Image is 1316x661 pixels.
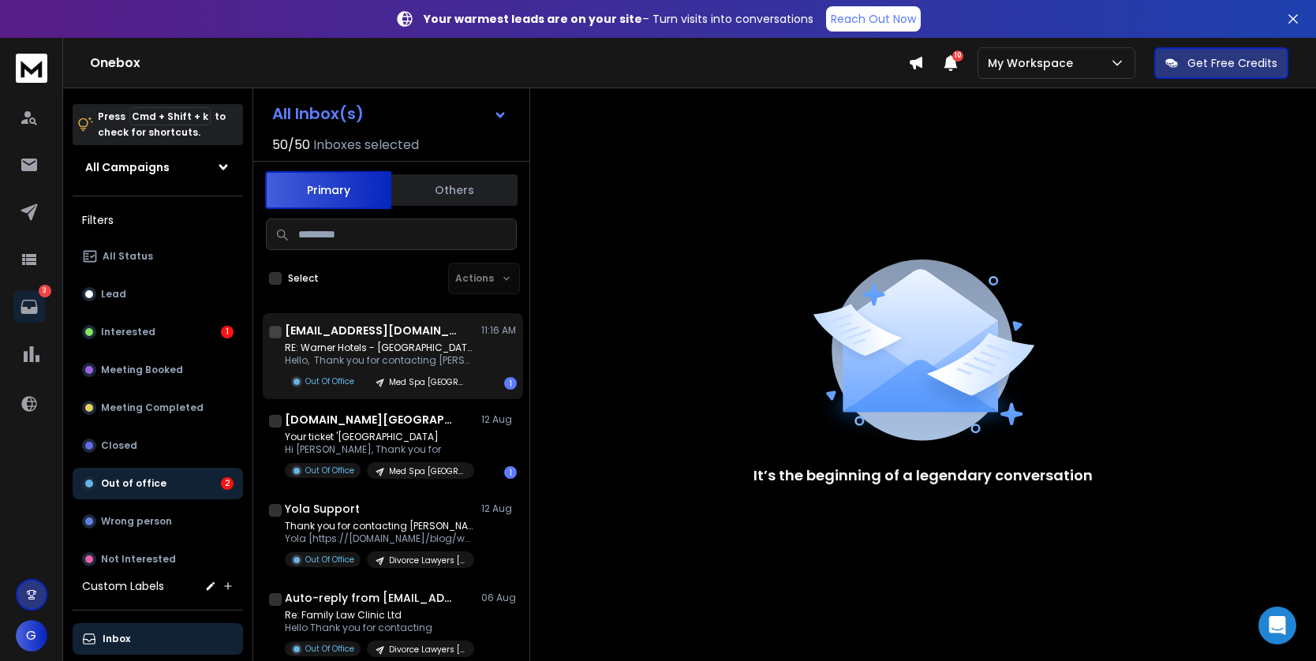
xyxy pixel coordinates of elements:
[285,354,474,367] p: Hello, Thank you for contacting [PERSON_NAME]
[288,272,319,285] label: Select
[16,620,47,652] button: G
[988,55,1079,71] p: My Workspace
[952,50,963,62] span: 10
[285,323,458,338] h1: [EMAIL_ADDRESS][DOMAIN_NAME]
[265,171,391,209] button: Primary
[73,209,243,231] h3: Filters
[73,241,243,272] button: All Status
[285,501,360,517] h1: Yola Support
[73,354,243,386] button: Meeting Booked
[221,326,234,338] div: 1
[481,413,517,426] p: 12 Aug
[101,364,183,376] p: Meeting Booked
[481,324,517,337] p: 11:16 AM
[285,412,458,428] h1: [DOMAIN_NAME][GEOGRAPHIC_DATA]
[101,288,126,301] p: Lead
[753,465,1093,487] p: It’s the beginning of a legendary conversation
[101,515,172,528] p: Wrong person
[504,377,517,390] div: 1
[305,554,354,566] p: Out Of Office
[285,443,474,456] p: Hi [PERSON_NAME], Thank you for
[101,477,166,490] p: Out of office
[103,250,153,263] p: All Status
[82,578,164,594] h3: Custom Labels
[1187,55,1277,71] p: Get Free Credits
[16,54,47,83] img: logo
[305,643,354,655] p: Out Of Office
[826,6,921,32] a: Reach Out Now
[285,609,474,622] p: Re: Family Law Clinic Ltd
[272,136,310,155] span: 50 / 50
[13,291,45,323] a: 3
[1258,607,1296,644] div: Open Intercom Messenger
[272,106,364,121] h1: All Inbox(s)
[39,285,51,297] p: 3
[285,520,474,532] p: Thank you for contacting [PERSON_NAME]!
[73,543,243,575] button: Not Interested
[305,375,354,387] p: Out Of Office
[1154,47,1288,79] button: Get Free Credits
[90,54,908,73] h1: Onebox
[73,623,243,655] button: Inbox
[73,392,243,424] button: Meeting Completed
[285,342,474,354] p: RE: Warner Hotels - [GEOGRAPHIC_DATA]
[221,477,234,490] div: 2
[285,532,474,545] p: Yola [https://[DOMAIN_NAME]/blog/wp-content/uploads/2019/08/12141231/yola_logo.png]https://[DOMAI...
[285,590,458,606] h1: Auto-reply from [EMAIL_ADDRESS][DOMAIN_NAME]
[424,11,642,27] strong: Your warmest leads are on your site
[285,622,474,634] p: Hello Thank you for contacting
[73,506,243,537] button: Wrong person
[73,151,243,183] button: All Campaigns
[389,465,465,477] p: Med Spa [GEOGRAPHIC_DATA]
[481,502,517,515] p: 12 Aug
[73,316,243,348] button: Interested1
[313,136,419,155] h3: Inboxes selected
[260,98,520,129] button: All Inbox(s)
[481,592,517,604] p: 06 Aug
[73,430,243,461] button: Closed
[101,326,155,338] p: Interested
[389,376,465,388] p: Med Spa [GEOGRAPHIC_DATA]
[73,468,243,499] button: Out of office2
[101,439,137,452] p: Closed
[831,11,916,27] p: Reach Out Now
[391,173,518,207] button: Others
[504,466,517,479] div: 1
[285,431,474,443] p: Your ticket '[GEOGRAPHIC_DATA]
[103,633,130,645] p: Inbox
[98,109,226,140] p: Press to check for shortcuts.
[389,555,465,566] p: Divorce Lawyers [DATE]
[101,401,204,414] p: Meeting Completed
[101,553,176,566] p: Not Interested
[73,278,243,310] button: Lead
[424,11,813,27] p: – Turn visits into conversations
[129,107,211,125] span: Cmd + Shift + k
[85,159,170,175] h1: All Campaigns
[305,465,354,476] p: Out Of Office
[389,644,465,655] p: Divorce Lawyers [DATE]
